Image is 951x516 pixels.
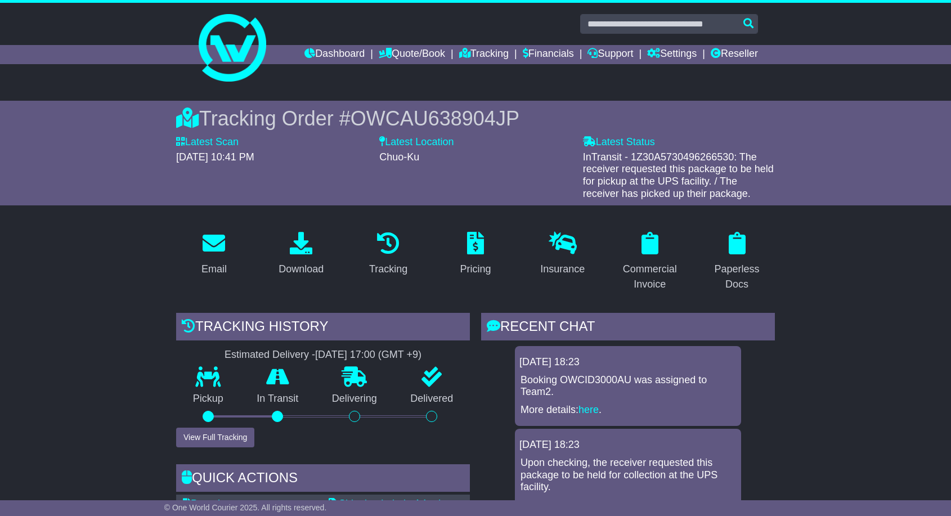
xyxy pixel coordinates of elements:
[379,45,445,64] a: Quote/Book
[523,45,574,64] a: Financials
[460,262,491,277] div: Pricing
[459,45,509,64] a: Tracking
[394,393,470,405] p: Delivered
[176,151,254,163] span: [DATE] 10:41 PM
[619,262,680,292] div: Commercial Invoice
[176,313,470,343] div: Tracking history
[351,107,519,130] span: OWCAU638904JP
[583,136,655,149] label: Latest Status
[481,313,775,343] div: RECENT CHAT
[176,106,775,131] div: Tracking Order #
[578,404,599,415] a: here
[362,228,415,281] a: Tracking
[711,45,758,64] a: Reseller
[176,464,470,495] div: Quick Actions
[240,393,316,405] p: In Transit
[587,45,633,64] a: Support
[612,228,688,296] a: Commercial Invoice
[521,374,735,398] p: Booking OWCID3000AU was assigned to Team2.
[304,45,365,64] a: Dashboard
[452,228,498,281] a: Pricing
[379,151,419,163] span: Chuo-Ku
[194,228,234,281] a: Email
[329,498,458,509] a: Shipping Label - A4 printer
[315,349,421,361] div: [DATE] 17:00 (GMT +9)
[699,228,775,296] a: Paperless Docs
[176,349,470,361] div: Estimated Delivery -
[519,356,737,369] div: [DATE] 18:23
[379,136,454,149] label: Latest Location
[176,428,254,447] button: View Full Tracking
[271,228,331,281] a: Download
[176,393,240,405] p: Pickup
[533,228,592,281] a: Insurance
[176,136,239,149] label: Latest Scan
[369,262,407,277] div: Tracking
[647,45,697,64] a: Settings
[521,457,735,493] p: Upon checking, the receiver requested this package to be held for collection at the UPS facility.
[279,262,324,277] div: Download
[519,439,737,451] div: [DATE] 18:23
[164,503,327,512] span: © One World Courier 2025. All rights reserved.
[706,262,768,292] div: Paperless Docs
[201,262,227,277] div: Email
[540,262,585,277] div: Insurance
[521,404,735,416] p: More details: .
[315,393,394,405] p: Delivering
[583,151,774,199] span: InTransit - 1Z30A5730496266530: The receiver requested this package to be held for pickup at the ...
[183,498,236,509] a: Paperless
